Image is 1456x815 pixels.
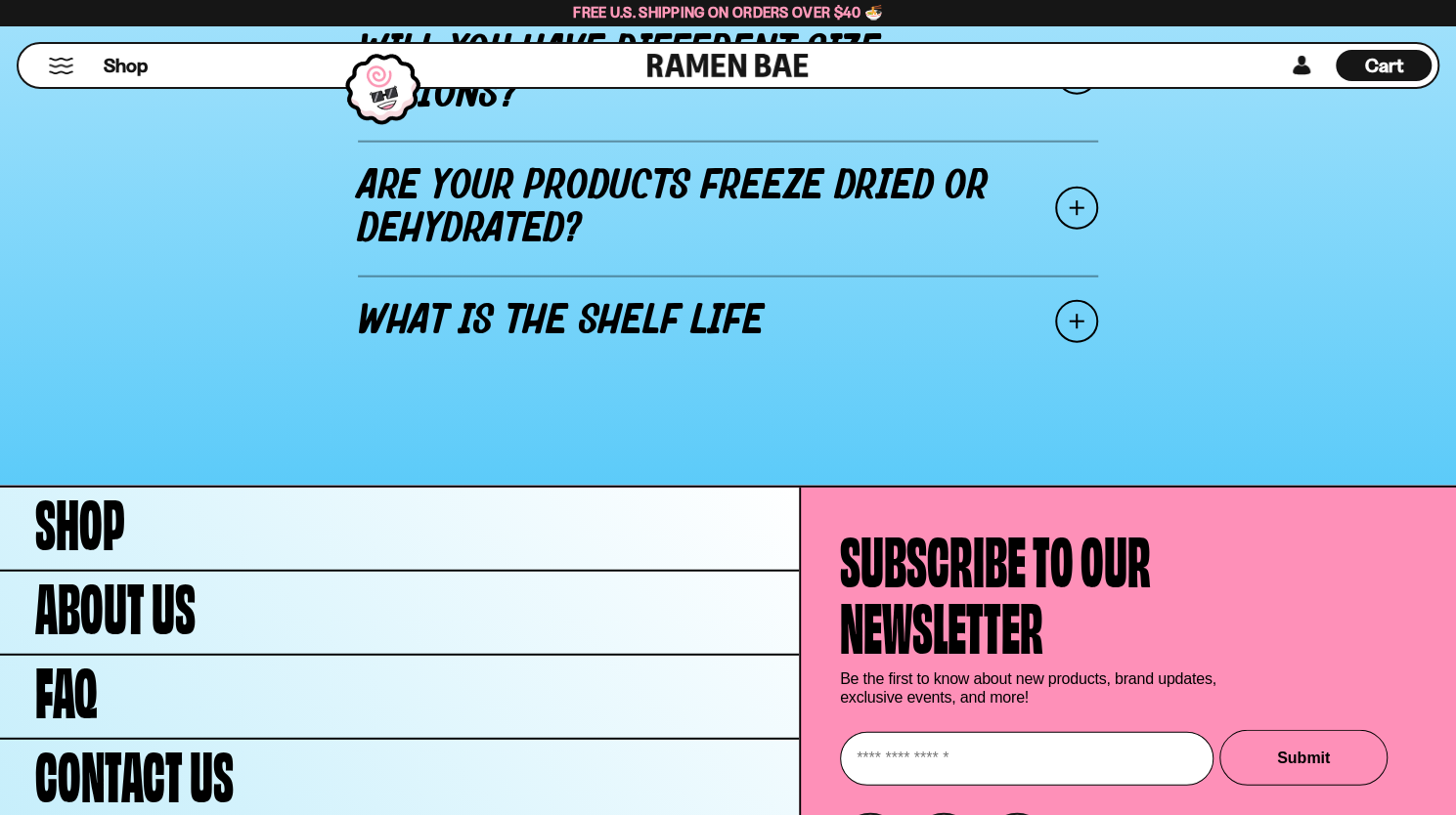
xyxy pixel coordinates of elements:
span: Free U.S. Shipping on Orders over $40 🍜 [573,3,883,21]
span: FAQ [35,654,98,720]
button: Mobile Menu Trigger [48,58,74,74]
a: What is the shelf life [358,276,1098,367]
a: Are your products freeze dried or dehydrated? [358,141,1098,276]
a: Shop [104,50,148,81]
span: Shop [35,486,125,552]
span: About Us [35,570,196,636]
h4: Subscribe to our newsletter [840,523,1151,656]
a: Cart [1336,44,1432,87]
input: Enter your email [840,732,1213,786]
span: Cart [1365,54,1403,77]
button: Submit [1219,730,1388,786]
span: Contact Us [35,738,234,804]
span: Shop [104,53,148,79]
p: Be the first to know about new products, brand updates, exclusive events, and more! [840,669,1231,707]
